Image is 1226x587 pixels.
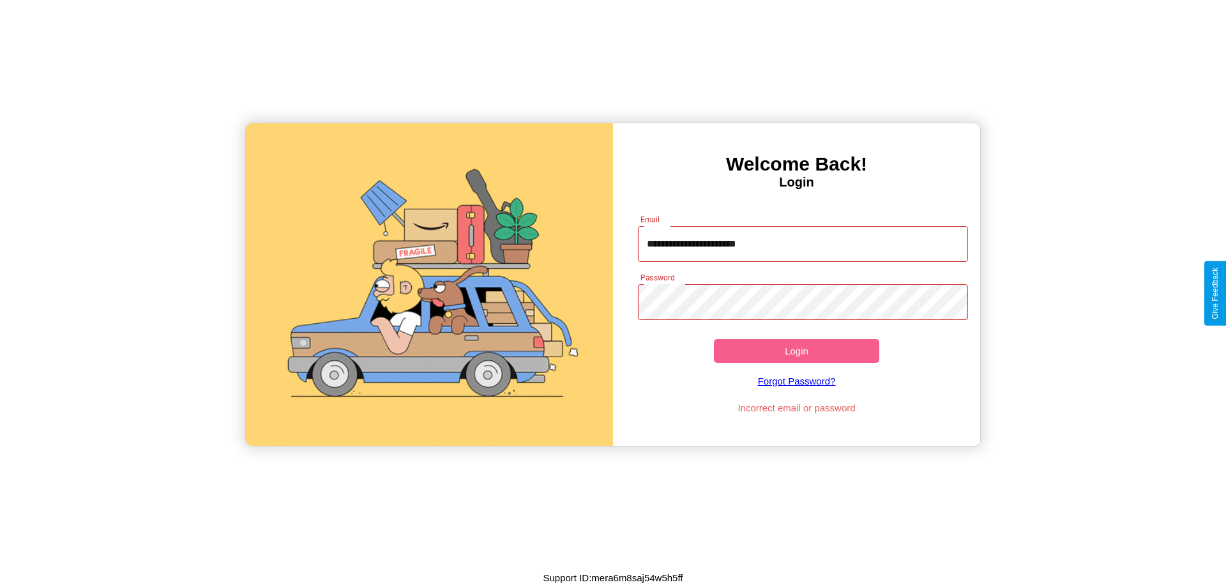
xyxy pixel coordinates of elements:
[543,569,683,586] p: Support ID: mera6m8saj54w5h5ff
[632,399,962,416] p: Incorrect email or password
[613,153,980,175] h3: Welcome Back!
[613,175,980,190] h4: Login
[714,339,879,363] button: Login
[1211,268,1220,319] div: Give Feedback
[246,123,613,446] img: gif
[632,363,962,399] a: Forgot Password?
[640,214,660,225] label: Email
[640,272,674,283] label: Password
